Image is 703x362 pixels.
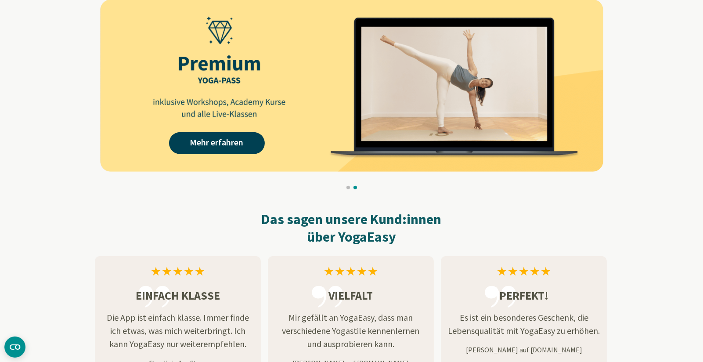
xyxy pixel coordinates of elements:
[95,287,261,304] h3: Einfach klasse
[95,210,609,246] h2: Das sagen unsere Kund:innen über YogaEasy
[95,311,261,351] p: Die App ist einfach klasse. Immer finde ich etwas, was mich weiterbringt. Ich kann YogaEasy nur w...
[169,132,265,154] a: Mehr erfahren
[441,287,607,304] h3: Perfekt!
[268,311,434,351] p: Mir gefällt an YogaEasy, dass man verschiedene Yogastile kennenlernen und ausprobieren kann.
[268,287,434,304] h3: Vielfalt
[441,344,607,355] p: [PERSON_NAME] auf [DOMAIN_NAME]
[4,337,25,358] button: CMP-Widget öffnen
[441,311,607,337] p: Es ist ein besonderes Geschenk, die Lebensqualität mit YogaEasy zu erhöhen.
